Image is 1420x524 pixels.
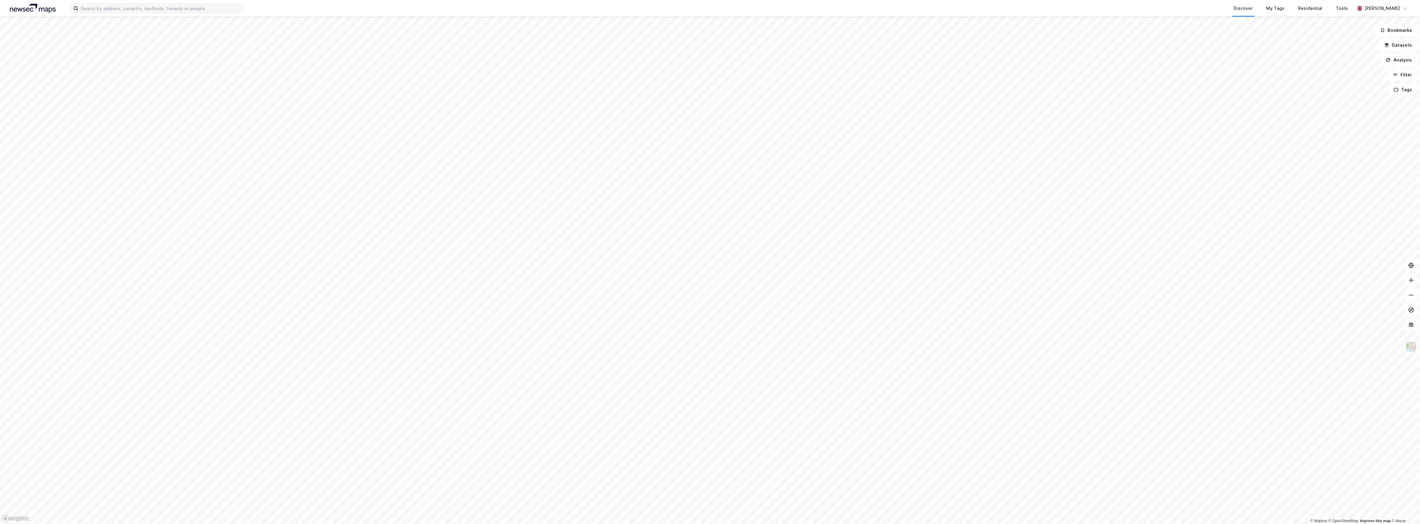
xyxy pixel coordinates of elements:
div: Kontrollprogram for chat [1389,494,1420,524]
button: Analysis [1381,54,1418,66]
div: Tools [1336,5,1348,12]
div: Discover [1234,5,1253,12]
iframe: Chat Widget [1389,494,1420,524]
button: Bookmarks [1375,24,1418,37]
a: OpenStreetMap [1329,519,1359,523]
img: Z [1405,341,1417,353]
img: logo.a4113a55bc3d86da70a041830d287a7e.svg [10,4,56,13]
button: Datasets [1379,39,1418,51]
button: Filter [1388,69,1418,81]
div: [PERSON_NAME] [1365,5,1400,12]
a: Mapbox homepage [2,515,29,522]
button: Tags [1389,84,1418,96]
a: Improve this map [1360,519,1391,523]
input: Search by address, cadastre, landlords, tenants or people [78,4,244,13]
a: Mapbox [1310,519,1327,523]
div: Residential [1298,5,1322,12]
div: My Tags [1266,5,1285,12]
